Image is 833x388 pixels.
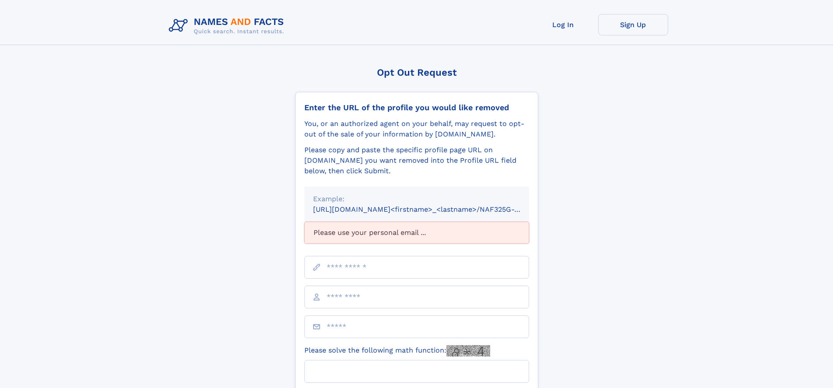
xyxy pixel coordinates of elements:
a: Sign Up [598,14,668,35]
div: Please use your personal email ... [304,222,529,244]
div: You, or an authorized agent on your behalf, may request to opt-out of the sale of your informatio... [304,119,529,140]
div: Opt Out Request [295,67,538,78]
div: Please copy and paste the specific profile page URL on [DOMAIN_NAME] you want removed into the Pr... [304,145,529,176]
img: Logo Names and Facts [165,14,291,38]
label: Please solve the following math function: [304,345,490,357]
a: Log In [528,14,598,35]
div: Example: [313,194,520,204]
div: Enter the URL of the profile you would like removed [304,103,529,112]
small: [URL][DOMAIN_NAME]<firstname>_<lastname>/NAF325G-xxxxxxxx [313,205,546,213]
